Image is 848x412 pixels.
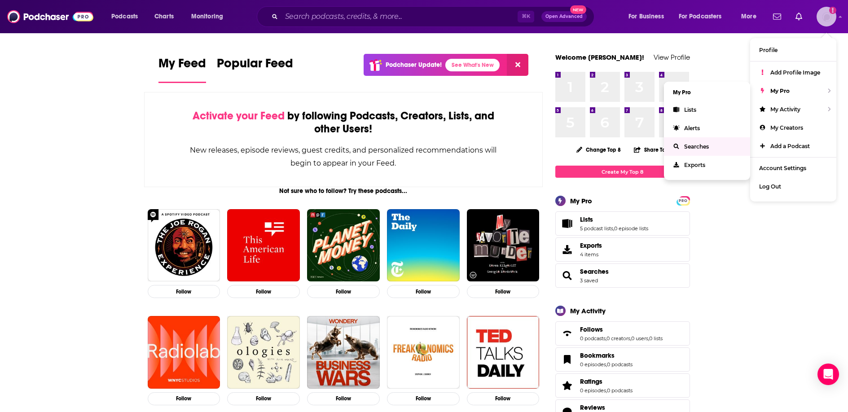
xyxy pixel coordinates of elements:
a: 0 podcasts [607,361,633,368]
a: Add Profile Image [750,63,836,82]
button: Show profile menu [817,7,836,26]
span: Bookmarks [580,351,615,359]
a: My Feed [158,56,206,83]
img: The Daily [387,209,460,282]
span: , [648,335,649,342]
span: Profile [759,47,778,53]
button: Follow [148,285,220,298]
span: Log Out [759,183,781,190]
a: Account Settings [750,159,836,177]
p: Podchaser Update! [386,61,442,69]
span: More [741,10,756,23]
span: 4 items [580,251,602,258]
a: My Favorite Murder with Karen Kilgariff and Georgia Hardstark [467,209,540,282]
span: Exports [558,243,576,256]
a: Exports [555,237,690,262]
a: Create My Top 8 [555,166,690,178]
button: Follow [227,285,300,298]
div: My Activity [570,307,606,315]
a: Lists [558,217,576,230]
span: Open Advanced [545,14,583,19]
span: Exports [580,241,602,250]
span: Add Profile Image [770,69,820,76]
a: TED Talks Daily [467,316,540,389]
button: open menu [185,9,235,24]
a: Show notifications dropdown [792,9,806,24]
img: This American Life [227,209,300,282]
span: Account Settings [759,165,806,171]
a: The Joe Rogan Experience [148,209,220,282]
span: My Activity [770,106,800,113]
a: Reviews [580,403,633,412]
span: Ratings [555,373,690,398]
span: Lists [555,211,690,236]
a: Podchaser - Follow, Share and Rate Podcasts [7,8,93,25]
div: New releases, episode reviews, guest credits, and personalized recommendations will begin to appe... [189,144,498,170]
a: 0 users [631,335,648,342]
span: My Creators [770,124,803,131]
button: Follow [227,392,300,405]
a: Bookmarks [580,351,633,359]
img: User Profile [817,7,836,26]
img: Planet Money [307,209,380,282]
span: For Podcasters [679,10,722,23]
button: open menu [673,9,735,24]
a: PRO [678,197,689,204]
a: Ratings [558,379,576,392]
span: , [613,225,614,232]
button: Share Top 8 [633,141,674,158]
span: Logged in as TaftCommunications [817,7,836,26]
span: Popular Feed [217,56,293,76]
a: 0 podcasts [607,387,633,394]
a: 0 episode lists [614,225,648,232]
button: Follow [307,285,380,298]
button: Follow [307,392,380,405]
span: Bookmarks [555,347,690,372]
button: Follow [467,285,540,298]
a: 0 lists [649,335,663,342]
span: , [606,361,607,368]
img: Freakonomics Radio [387,316,460,389]
a: 5 podcast lists [580,225,613,232]
span: Lists [580,215,593,224]
a: See What's New [445,59,500,71]
a: Bookmarks [558,353,576,366]
a: My Creators [750,118,836,137]
span: Searches [555,263,690,288]
a: 0 episodes [580,361,606,368]
div: Not sure who to follow? Try these podcasts... [144,187,543,195]
div: by following Podcasts, Creators, Lists, and other Users! [189,110,498,136]
button: Follow [148,392,220,405]
span: , [606,335,606,342]
span: Follows [580,325,603,333]
a: Charts [149,9,179,24]
ul: Show profile menu [750,38,836,202]
a: 0 podcasts [580,335,606,342]
span: Follows [555,321,690,346]
button: Change Top 8 [571,144,627,155]
a: Follows [558,327,576,340]
button: Follow [467,392,540,405]
div: Open Intercom Messenger [817,364,839,385]
svg: Add a profile image [829,7,836,14]
button: open menu [735,9,768,24]
img: Radiolab [148,316,220,389]
button: open menu [105,9,149,24]
span: Activate your Feed [193,109,285,123]
a: Ratings [580,377,633,386]
button: Open AdvancedNew [541,11,587,22]
span: , [606,387,607,394]
a: 0 creators [606,335,630,342]
span: My Feed [158,56,206,76]
button: Follow [387,285,460,298]
a: Add a Podcast [750,137,836,155]
span: Charts [154,10,174,23]
a: Welcome [PERSON_NAME]! [555,53,644,61]
img: Business Wars [307,316,380,389]
span: New [570,5,586,14]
